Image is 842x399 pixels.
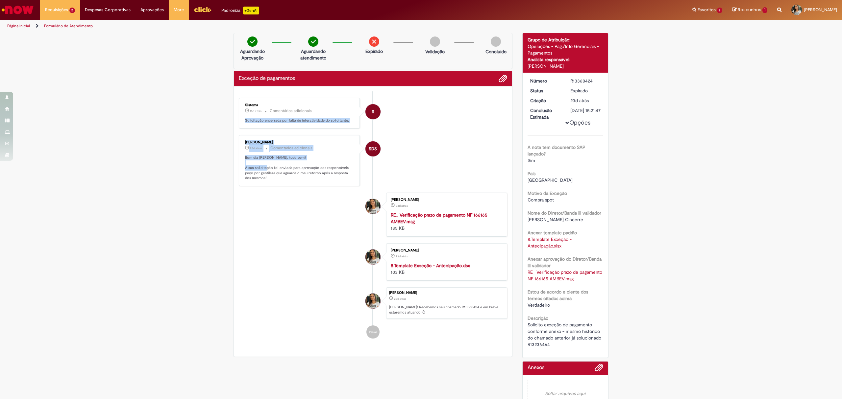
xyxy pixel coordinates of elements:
b: Anexar template padrão [528,230,577,236]
dt: Status [525,87,566,94]
div: Expirado [570,87,601,94]
img: ServiceNow [1,3,35,16]
li: Tayna Dos Santos Costa [239,287,507,319]
div: 185 KB [391,212,500,231]
div: Tayna Dos Santos Costa [365,249,381,265]
p: Concluído [485,48,507,55]
span: Solicito exceção de pagamento conforme anexo - mesmo histórico do chamado anterior já solucionado... [528,322,603,347]
span: 15d atrás [250,109,261,113]
img: check-circle-green.png [308,36,318,47]
div: Analista responsável: [528,56,604,63]
span: 2 [717,8,723,13]
dt: Criação [525,97,566,104]
span: 23d atrás [394,297,406,301]
div: Tayna Dos Santos Costa [365,293,381,309]
span: Requisições [45,7,68,13]
span: Rascunhos [738,7,761,13]
p: Aguardando Aprovação [236,48,268,61]
a: 8.Template Exceção - Antecipação.xlsx [391,263,470,269]
h2: Exceção de pagamentos Histórico de tíquete [239,76,295,82]
img: img-circle-grey.png [430,36,440,47]
span: SDS [369,141,377,157]
p: [PERSON_NAME]! Recebemos seu chamado R13360424 e em breve estaremos atuando. [389,305,504,315]
time: 06/08/2025 15:21:44 [570,98,589,104]
div: Sabrina Da Silva Oliveira [365,141,381,156]
img: img-circle-grey.png [491,36,501,47]
p: Bom dia [PERSON_NAME], tudo bem? A sua solicitação foi enviada para aprovação dos responsáveis, p... [245,155,355,181]
img: check-circle-green.png [247,36,258,47]
div: R13360424 [570,78,601,84]
small: Comentários adicionais [270,145,312,151]
span: Favoritos [698,7,716,13]
div: 103 KB [391,262,500,275]
dt: Número [525,78,566,84]
div: 06/08/2025 15:21:44 [570,97,601,104]
p: +GenAi [243,7,259,14]
div: Sistema [245,103,355,107]
div: [PERSON_NAME] [391,198,500,202]
button: Adicionar anexos [595,363,603,375]
span: [PERSON_NAME] [804,7,837,12]
span: [PERSON_NAME] Cincerre [528,217,583,223]
a: Download de 8.Template Exceção - Antecipação.xlsx [528,236,573,249]
p: Solicitação encerrada por falta de interatividade do solicitante. [245,118,355,123]
time: 06/08/2025 15:21:41 [396,204,408,208]
span: 23d atrás [396,254,408,258]
ul: Histórico de tíquete [239,91,507,345]
span: [GEOGRAPHIC_DATA] [528,177,573,183]
h2: Anexos [528,365,544,371]
b: Motivo da Exceção [528,190,567,196]
time: 06/08/2025 15:21:44 [394,297,406,301]
button: Adicionar anexos [499,74,507,83]
span: S [372,104,374,120]
b: Descrição [528,315,548,321]
span: More [174,7,184,13]
span: 2 [69,8,75,13]
p: Expirado [365,48,383,55]
div: [PERSON_NAME] [245,140,355,144]
div: Grupo de Atribuição: [528,36,604,43]
a: Formulário de Atendimento [44,23,93,29]
b: Estou de acordo e ciente dos termos citados acima [528,289,588,301]
div: [PERSON_NAME] [391,248,500,252]
img: click_logo_yellow_360x200.png [194,5,211,14]
img: remove.png [369,36,379,47]
div: [PERSON_NAME] [389,291,504,295]
div: [PERSON_NAME] [528,63,604,69]
a: RE_ Verificação prazo de pagamento NF 166165 AMBEV.msg [391,212,487,224]
a: Rascunhos [732,7,767,13]
div: Padroniza [221,7,259,14]
a: Página inicial [7,23,30,29]
span: 23d atrás [570,98,589,104]
time: 06/08/2025 14:34:39 [396,254,408,258]
span: 23d atrás [396,204,408,208]
p: Aguardando atendimento [297,48,329,61]
b: A nota tem documento SAP lançado? [528,144,585,157]
span: Despesas Corporativas [85,7,131,13]
div: [DATE] 15:21:47 [570,107,601,114]
a: Download de RE_ Verificação prazo de pagamento NF 166165 AMBEV.msg [528,269,604,282]
span: Verdadeiro [528,302,550,308]
p: Validação [425,48,445,55]
b: Anexar aprovação do Diretor/Banda III validador [528,256,602,269]
ul: Trilhas de página [5,20,557,32]
div: Operações - Pag./Info Gerenciais - Pagamentos [528,43,604,56]
span: 23d atrás [250,146,262,150]
span: Compra spot [528,197,554,203]
time: 14/08/2025 16:33:00 [250,109,261,113]
span: Sim [528,157,535,163]
time: 07/08/2025 09:33:00 [250,146,262,150]
div: System [365,104,381,119]
span: Aprovações [140,7,164,13]
div: Tayna Dos Santos Costa [365,199,381,214]
b: País [528,171,535,176]
b: Nome do Diretor/Banda III validador [528,210,601,216]
small: Comentários adicionais [270,108,312,114]
dt: Conclusão Estimada [525,107,566,120]
span: 1 [762,7,767,13]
